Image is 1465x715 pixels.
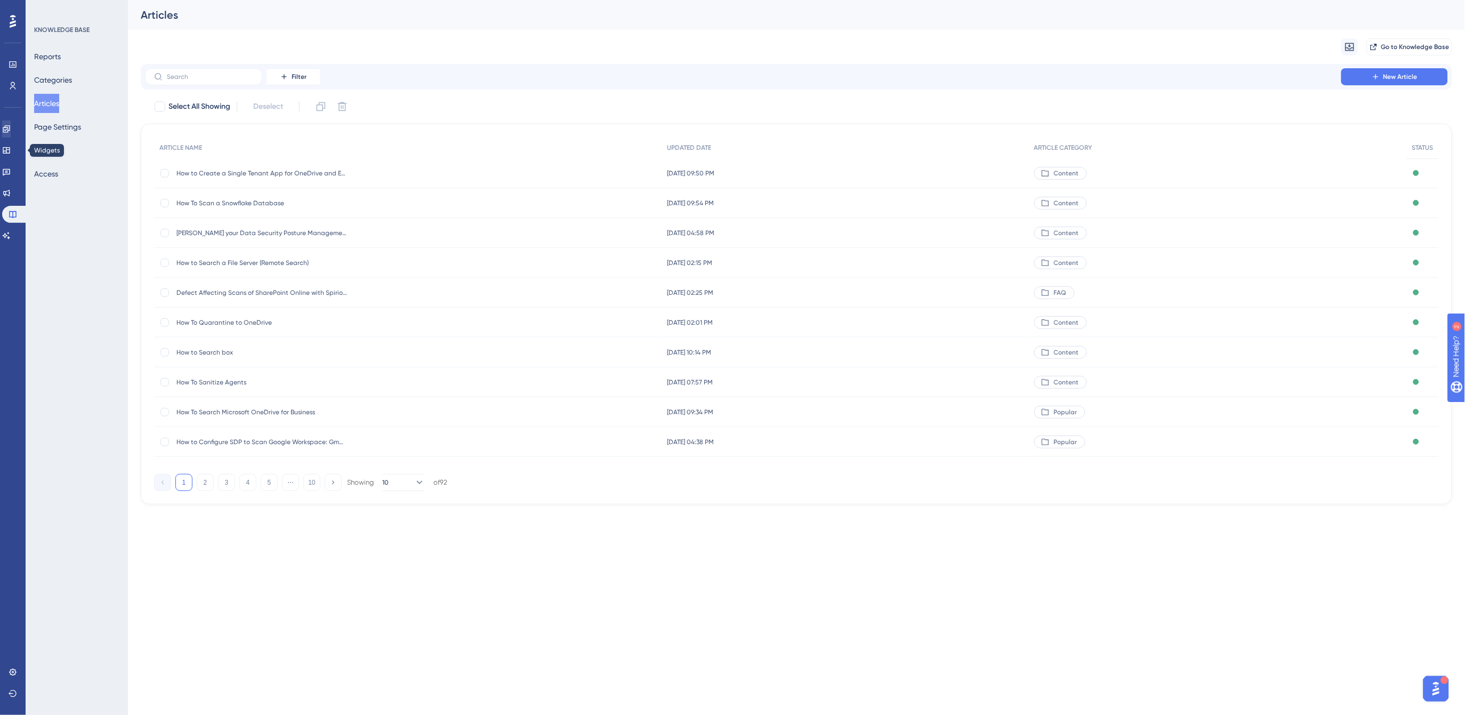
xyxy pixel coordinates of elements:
span: How To Quarantine to OneDrive [176,318,347,327]
span: How To Sanitize Agents [176,378,347,387]
span: How To Scan a Snowflake Database [176,199,347,207]
span: Content [1054,169,1079,178]
span: How to Search box [176,348,347,357]
button: Categories [34,70,72,90]
span: Popular [1054,408,1077,416]
span: Select All Showing [168,100,230,113]
span: [DATE] 02:25 PM [667,288,713,297]
span: Defect Affecting Scans of SharePoint Online with Spirion Agent v13.4 [176,288,347,297]
span: ARTICLE CATEGORY [1034,143,1092,152]
span: Content [1054,318,1079,327]
span: [DATE] 10:14 PM [667,348,711,357]
span: [DATE] 02:15 PM [667,259,712,267]
span: [DATE] 07:57 PM [667,378,713,387]
span: [DATE] 09:34 PM [667,408,713,416]
div: Showing [347,478,374,487]
button: 4 [239,474,256,491]
span: Content [1054,348,1079,357]
span: FAQ [1054,288,1067,297]
span: How to Configure SDP to Scan Google Workspace: Gmail, Drive [176,438,347,446]
button: 1 [175,474,192,491]
button: 2 [197,474,214,491]
button: New Article [1341,68,1448,85]
span: Popular [1054,438,1077,446]
span: How To Search Microsoft OneDrive for Business [176,408,347,416]
button: Reports [34,47,61,66]
button: 10 [303,474,320,491]
span: [DATE] 09:54 PM [667,199,714,207]
span: Deselect [253,100,283,113]
input: Search [167,73,253,81]
span: [DATE] 04:58 PM [667,229,714,237]
span: Filter [292,73,307,81]
div: KNOWLEDGE BASE [34,26,90,34]
button: Domain [34,141,61,160]
div: of 92 [433,478,447,487]
button: 5 [261,474,278,491]
span: Content [1054,259,1079,267]
div: 2 [74,5,77,14]
span: Content [1054,199,1079,207]
span: UPDATED DATE [667,143,711,152]
span: How to Create a Single Tenant App for OneDrive and Exchange Online Searches [176,169,347,178]
iframe: UserGuiding AI Assistant Launcher [1420,673,1452,705]
span: 10 [382,478,389,487]
span: Need Help? [25,3,67,15]
button: Filter [267,68,320,85]
span: [DATE] 02:01 PM [667,318,713,327]
span: Content [1054,378,1079,387]
button: Access [34,164,58,183]
span: How to Search a File Server (Remote Search) [176,259,347,267]
span: STATUS [1412,143,1434,152]
span: Go to Knowledge Base [1381,43,1450,51]
button: Articles [34,94,59,113]
div: Articles [141,7,1426,22]
button: 10 [382,474,425,491]
button: ⋯ [282,474,299,491]
span: New Article [1383,73,1418,81]
button: 3 [218,474,235,491]
button: Deselect [244,97,293,116]
button: Page Settings [34,117,81,136]
span: Content [1054,229,1079,237]
span: [PERSON_NAME] your Data Security Posture Management with Spirion [176,229,347,237]
span: [DATE] 09:50 PM [667,169,714,178]
span: ARTICLE NAME [159,143,202,152]
span: [DATE] 04:38 PM [667,438,714,446]
button: Go to Knowledge Base [1367,38,1452,55]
